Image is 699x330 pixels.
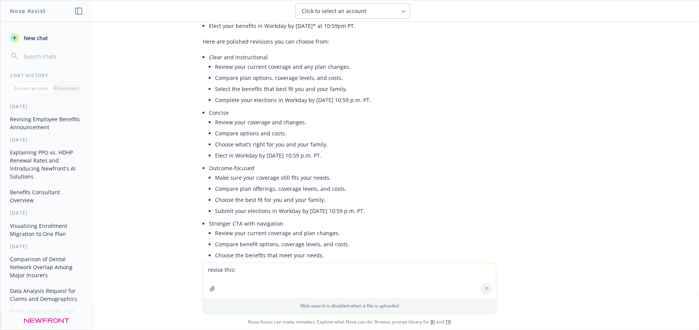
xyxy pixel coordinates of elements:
li: Choose what’s right for you and your family. [215,139,478,150]
a: TR [445,319,451,325]
span: Click to select an account [302,7,366,15]
button: New chat [7,31,86,45]
p: Stronger CTA with navigation [209,219,478,228]
li: Select the benefits that best fit you and your family. [215,83,478,94]
li: Make sure your coverage still fits your needs. [215,172,478,183]
li: Compare options and costs. [215,128,478,139]
li: Compare plan offerings, coverage levels, and costs. [215,183,478,194]
div: [DATE] [1,137,92,143]
li: Complete your elections in Workday by [DATE] 10:59 p.m. PT. [215,94,478,106]
div: [DATE] [1,243,92,250]
button: Visualizing Enrollment Migration to One Plan [7,219,86,240]
div: [DATE] [1,210,92,216]
div: [DATE] [1,103,92,110]
input: Search chats [22,51,83,62]
div: Chat History [1,72,92,79]
button: Benefits Consultant Overview [7,186,86,206]
li: Review your current coverage and any plan changes. [215,61,478,72]
h1: Nova Assist [10,7,46,15]
li: Review your coverage and changes. [215,117,478,128]
p: Here are polished revisions you can choose from: [203,37,478,46]
p: Current account [14,85,48,91]
button: Revising Employee Benefits Announcement [7,113,86,133]
button: Explaining PPO vs. HDHP Renewal Rates and Introducing Newfront's AI Solutions [7,146,86,183]
li: Choose the best fit for you and your family. [215,194,478,205]
li: Compare plan options, coverage levels, and costs. [215,72,478,83]
li: Compare benefit options, coverage levels, and costs. [215,239,478,250]
li: Review your current coverage and plan changes. [215,228,478,239]
button: Click to select an account [295,3,410,19]
p: Web search is disabled when a file is uploaded [208,302,491,309]
li: Choose the benefits that meet your needs. [215,250,478,261]
p: Outcome-focused [209,164,478,172]
p: Concise [209,109,478,117]
li: Elect in Workday by [DATE] 10:59 p.m. PT. [215,150,478,161]
li: Go to Workday > Benefits and submit your elections by [DATE] 10:59 p.m. PT. [215,261,478,272]
button: Data Analysis Request for Claims and Demographics [7,284,86,305]
p: All accounts [53,85,79,91]
p: Clear and instructional [209,53,478,61]
span: Nova Assist can make mistakes. Explore what Nova can do: Browse prompt library for and [3,314,696,330]
span: New chat [22,34,48,42]
li: Elect your benefits in Workday by [DATE]* at 10:59pm PT. [209,20,478,31]
button: Comparison of Dental Network Overlap Among Major Insurers [7,253,86,281]
div: More than a week ago [1,308,92,315]
li: Submit your elections in Workday by [DATE] 10:59 p.m. PT. [215,205,478,216]
a: BI [430,319,435,325]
